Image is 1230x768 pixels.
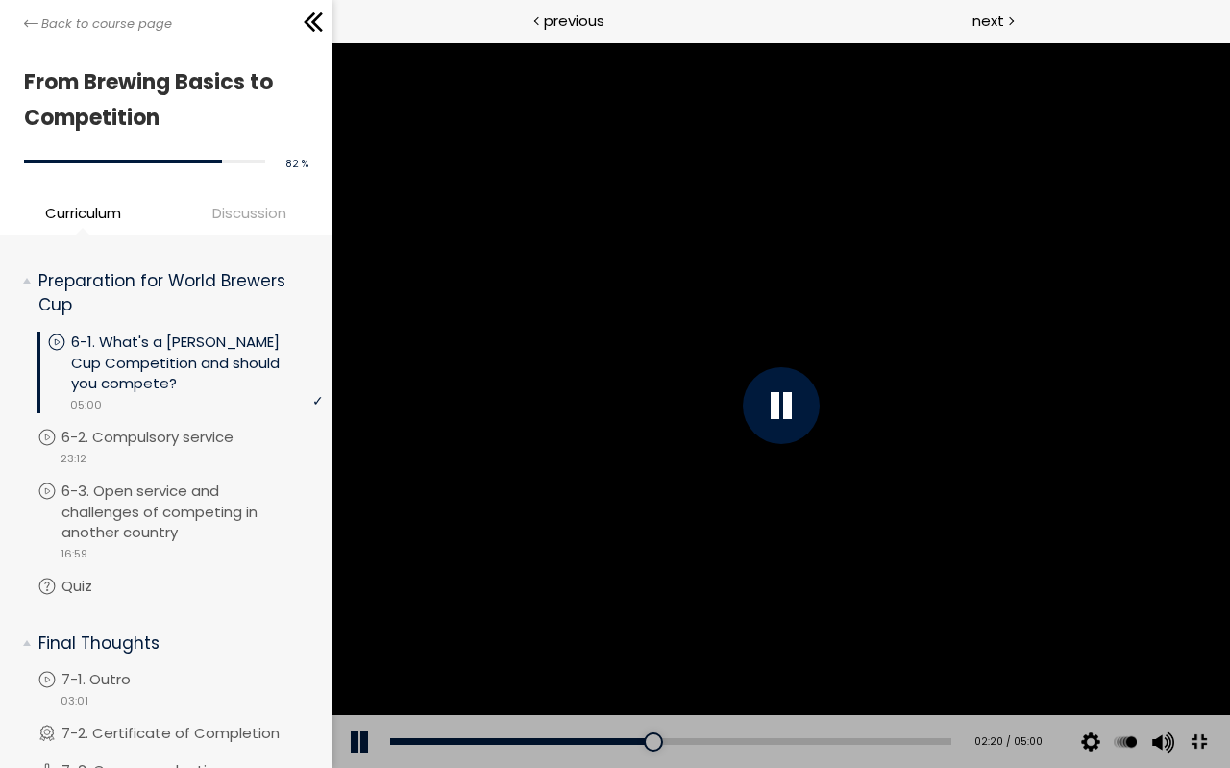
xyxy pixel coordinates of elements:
[41,14,172,34] span: Back to course page
[636,692,710,707] div: 02:20 / 05:00
[285,157,308,171] span: 82 %
[38,632,308,656] p: Final Thoughts
[24,14,172,34] a: Back to course page
[778,673,807,727] button: Play back rate
[813,673,842,727] button: Volume
[972,10,1004,32] span: next
[775,673,810,727] div: Change playback rate
[744,673,773,727] button: Video quality
[71,332,323,394] p: 6-1. What's a [PERSON_NAME] Cup Competition and should you compete?
[61,451,86,467] span: 23:12
[70,397,102,413] span: 05:00
[171,202,328,224] span: Discussion
[24,64,299,136] h1: From Brewing Basics to Competition
[45,202,121,224] span: Curriculum
[61,427,272,448] p: 6-2. Compulsory service
[544,10,604,32] span: previous
[38,269,308,316] p: Preparation for World Brewers Cup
